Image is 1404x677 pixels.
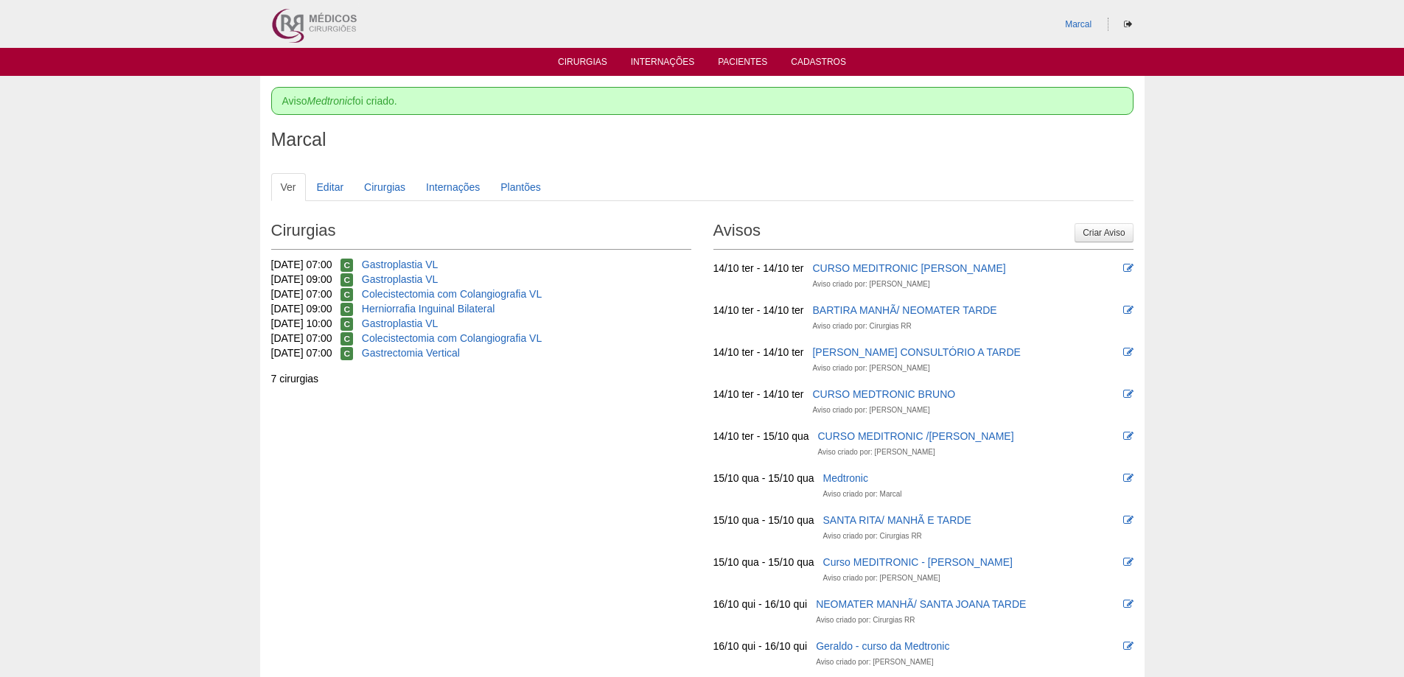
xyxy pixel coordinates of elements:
[362,332,542,344] a: Colecistectomia com Colangiografia VL
[812,403,929,418] div: Aviso criado por: [PERSON_NAME]
[271,216,691,250] h2: Cirurgias
[340,273,353,287] span: Confirmada
[307,173,354,201] a: Editar
[271,259,332,270] span: [DATE] 07:00
[823,514,971,526] a: SANTA RITA/ MANHÃ E TARDE
[271,371,691,386] div: 7 cirurgias
[271,332,332,344] span: [DATE] 07:00
[818,430,1014,442] a: CURSO MEDITRONIC /[PERSON_NAME]
[271,318,332,329] span: [DATE] 10:00
[812,361,929,376] div: Aviso criado por: [PERSON_NAME]
[1124,20,1132,29] i: Sair
[816,655,933,670] div: Aviso criado por: [PERSON_NAME]
[713,387,804,401] div: 14/10 ter - 14/10 ter
[713,303,804,318] div: 14/10 ter - 14/10 ter
[1075,223,1133,242] a: Criar Aviso
[1123,515,1134,525] i: Editar
[718,57,767,71] a: Pacientes
[823,472,868,484] a: Medtronic
[1123,641,1134,651] i: Editar
[271,273,332,285] span: [DATE] 09:00
[713,513,814,527] div: 15/10 qua - 15/10 qua
[1065,19,1092,29] a: Marcal
[362,303,495,315] a: Herniorrafia Inguinal Bilateral
[271,87,1134,115] div: Aviso foi criado.
[713,261,804,276] div: 14/10 ter - 14/10 ter
[816,613,915,628] div: Aviso criado por: Cirurgias RR
[355,173,415,201] a: Cirurgias
[271,288,332,300] span: [DATE] 07:00
[823,556,1013,568] a: Curso MEDITRONIC - [PERSON_NAME]
[1123,557,1134,567] i: Editar
[713,345,804,359] div: 14/10 ter - 14/10 ter
[271,347,332,359] span: [DATE] 07:00
[340,303,353,316] span: Confirmada
[713,639,808,653] div: 16/10 qui - 16/10 qui
[816,640,949,652] a: Geraldo - curso da Medtronic
[816,598,1026,610] a: NEOMATER MANHÃ/ SANTA JOANA TARDE
[416,173,489,201] a: Internações
[713,597,808,611] div: 16/10 qui - 16/10 qui
[340,347,353,360] span: Confirmada
[362,273,439,285] a: Gastroplastia VL
[362,347,460,359] a: Gastrectomia Vertical
[340,259,353,272] span: Confirmada
[271,303,332,315] span: [DATE] 09:00
[1123,431,1134,441] i: Editar
[713,471,814,485] div: 15/10 qua - 15/10 qua
[491,173,550,201] a: Plantões
[1123,599,1134,609] i: Editar
[1123,389,1134,399] i: Editar
[713,555,814,569] div: 15/10 qua - 15/10 qua
[271,173,306,201] a: Ver
[713,429,809,443] div: 14/10 ter - 15/10 qua
[818,445,935,460] div: Aviso criado por: [PERSON_NAME]
[823,487,902,502] div: Aviso criado por: Marcal
[271,130,1134,149] h1: Marcal
[823,571,940,586] div: Aviso criado por: [PERSON_NAME]
[340,288,353,301] span: Confirmada
[362,318,439,329] a: Gastroplastia VL
[812,277,929,292] div: Aviso criado por: [PERSON_NAME]
[812,346,1020,358] a: [PERSON_NAME] CONSULTÓRIO A TARDE
[340,318,353,331] span: Confirmada
[812,304,996,316] a: BARTIRA MANHÃ/ NEOMATER TARDE
[791,57,846,71] a: Cadastros
[1123,473,1134,483] i: Editar
[307,95,352,107] em: Medtronic
[558,57,607,71] a: Cirurgias
[631,57,695,71] a: Internações
[713,216,1134,250] h2: Avisos
[812,319,911,334] div: Aviso criado por: Cirurgias RR
[812,262,1005,274] a: CURSO MEDITRONIC [PERSON_NAME]
[340,332,353,345] span: Confirmada
[1123,305,1134,315] i: Editar
[362,259,439,270] a: Gastroplastia VL
[362,288,542,300] a: Colecistectomia com Colangiografia VL
[1123,263,1134,273] i: Editar
[812,388,955,400] a: CURSO MEDTRONIC BRUNO
[823,529,922,544] div: Aviso criado por: Cirurgias RR
[1123,347,1134,357] i: Editar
